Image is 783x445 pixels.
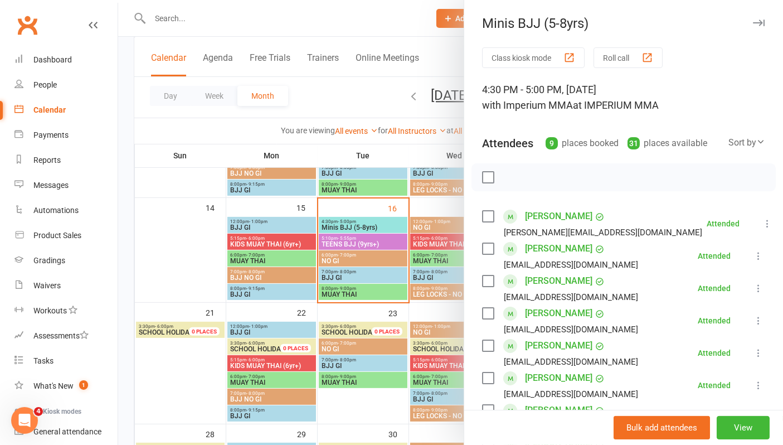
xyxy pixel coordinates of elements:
div: Attended [707,220,740,228]
button: Roll call [594,47,663,68]
div: [EMAIL_ADDRESS][DOMAIN_NAME] [504,290,638,304]
a: [PERSON_NAME] [525,272,592,290]
div: Workouts [33,306,67,315]
div: Attended [698,381,731,389]
div: General attendance [33,427,101,436]
a: Gradings [14,248,118,273]
div: Assessments [33,331,89,340]
a: Clubworx [13,11,41,39]
a: [PERSON_NAME] [525,207,592,225]
a: [PERSON_NAME] [525,369,592,387]
a: [PERSON_NAME] [525,402,592,419]
a: [PERSON_NAME] [525,240,592,258]
button: View [717,416,770,439]
div: Reports [33,156,61,165]
div: Waivers [33,281,61,290]
a: General attendance kiosk mode [14,419,118,444]
div: Payments [33,130,69,139]
a: What's New1 [14,374,118,399]
div: 9 [546,137,558,149]
a: People [14,72,118,98]
div: Tasks [33,356,54,365]
div: Product Sales [33,231,81,240]
a: Messages [14,173,118,198]
div: Minis BJJ (5-8yrs) [464,16,783,31]
div: People [33,80,57,89]
button: Class kiosk mode [482,47,585,68]
div: [EMAIL_ADDRESS][DOMAIN_NAME] [504,258,638,272]
div: Sort by [728,136,765,150]
a: [PERSON_NAME] [525,337,592,355]
div: [EMAIL_ADDRESS][DOMAIN_NAME] [504,387,638,402]
div: Attended [698,252,731,260]
a: Waivers [14,273,118,298]
div: [EMAIL_ADDRESS][DOMAIN_NAME] [504,355,638,369]
iframe: Intercom live chat [11,407,38,434]
div: Calendar [33,105,66,114]
div: Automations [33,206,79,215]
div: Attended [698,284,731,292]
a: Calendar [14,98,118,123]
a: Assessments [14,323,118,349]
div: Gradings [33,256,65,265]
a: Payments [14,123,118,148]
div: 4:30 PM - 5:00 PM, [DATE] [482,82,765,113]
div: Attendees [482,136,533,151]
span: 1 [79,380,88,390]
a: Workouts [14,298,118,323]
div: places booked [546,136,619,151]
a: Dashboard [14,47,118,72]
div: 31 [628,137,640,149]
div: Attended [698,349,731,357]
span: at IMPERIUM MMA [573,99,659,111]
a: Tasks [14,349,118,374]
div: Dashboard [33,55,72,64]
a: Product Sales [14,223,118,248]
div: [PERSON_NAME][EMAIL_ADDRESS][DOMAIN_NAME] [504,225,702,240]
a: Automations [14,198,118,223]
div: places available [628,136,707,151]
div: What's New [33,381,74,390]
span: with Imperium MMA [482,99,573,111]
div: Messages [33,181,69,190]
a: Reports [14,148,118,173]
div: Attended [698,317,731,325]
div: [EMAIL_ADDRESS][DOMAIN_NAME] [504,322,638,337]
a: [PERSON_NAME] [525,304,592,322]
button: Bulk add attendees [614,416,710,439]
span: 4 [34,407,43,416]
